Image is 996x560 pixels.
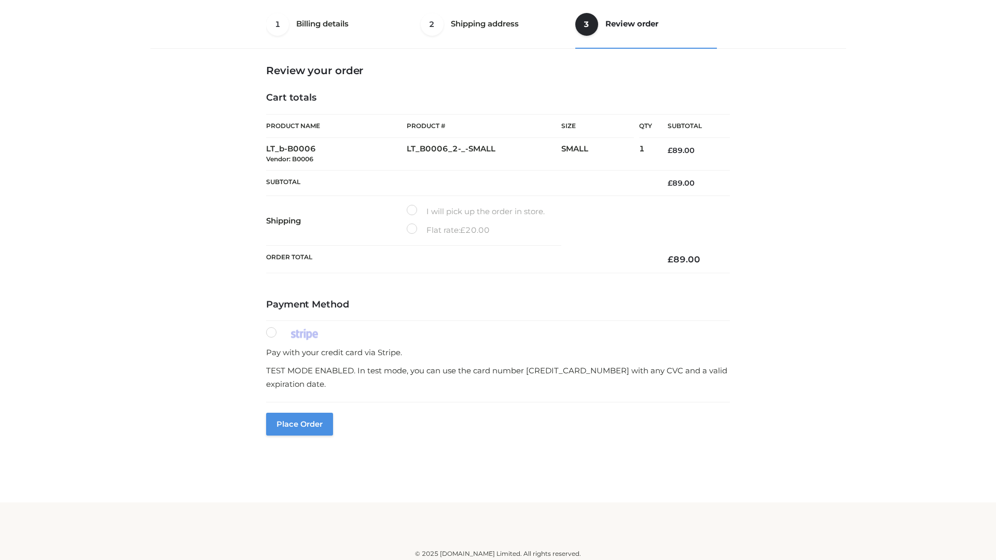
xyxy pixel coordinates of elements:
th: Order Total [266,246,652,273]
label: Flat rate: [407,223,490,237]
bdi: 89.00 [668,254,700,264]
h4: Payment Method [266,299,730,311]
bdi: 89.00 [668,178,695,188]
td: LT_b-B0006 [266,138,407,171]
div: © 2025 [DOMAIN_NAME] Limited. All rights reserved. [154,549,842,559]
h4: Cart totals [266,92,730,104]
bdi: 20.00 [460,225,490,235]
td: SMALL [561,138,639,171]
label: I will pick up the order in store. [407,205,545,218]
th: Qty [639,114,652,138]
small: Vendor: B0006 [266,155,313,163]
td: LT_B0006_2-_-SMALL [407,138,561,171]
th: Subtotal [266,170,652,195]
td: 1 [639,138,652,171]
th: Size [561,115,634,138]
th: Product # [407,114,561,138]
span: £ [668,178,672,188]
th: Subtotal [652,115,730,138]
th: Shipping [266,196,407,246]
p: TEST MODE ENABLED. In test mode, you can use the card number [CREDIT_CARD_NUMBER] with any CVC an... [266,364,730,390]
bdi: 89.00 [668,146,695,155]
span: £ [668,254,673,264]
th: Product Name [266,114,407,138]
button: Place order [266,413,333,436]
p: Pay with your credit card via Stripe. [266,346,730,359]
h3: Review your order [266,64,730,77]
span: £ [460,225,465,235]
span: £ [668,146,672,155]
